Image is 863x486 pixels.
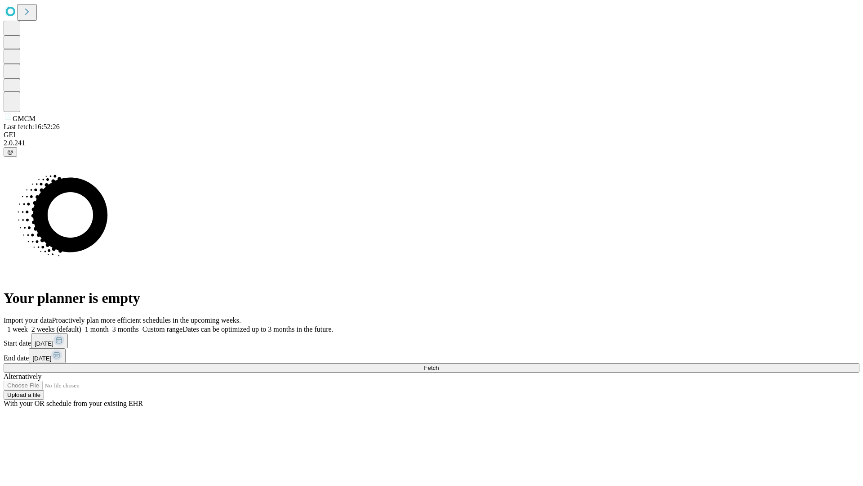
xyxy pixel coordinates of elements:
[4,348,859,363] div: End date
[7,148,13,155] span: @
[4,131,859,139] div: GEI
[7,325,28,333] span: 1 week
[85,325,109,333] span: 1 month
[4,139,859,147] div: 2.0.241
[13,115,36,122] span: GMCM
[29,348,66,363] button: [DATE]
[4,363,859,373] button: Fetch
[182,325,333,333] span: Dates can be optimized up to 3 months in the future.
[142,325,182,333] span: Custom range
[4,147,17,157] button: @
[35,340,53,347] span: [DATE]
[4,333,859,348] div: Start date
[424,364,439,371] span: Fetch
[31,325,81,333] span: 2 weeks (default)
[4,390,44,400] button: Upload a file
[112,325,139,333] span: 3 months
[4,123,60,130] span: Last fetch: 16:52:26
[31,333,68,348] button: [DATE]
[4,400,143,407] span: With your OR schedule from your existing EHR
[4,373,41,380] span: Alternatively
[4,290,859,306] h1: Your planner is empty
[52,316,241,324] span: Proactively plan more efficient schedules in the upcoming weeks.
[32,355,51,362] span: [DATE]
[4,316,52,324] span: Import your data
